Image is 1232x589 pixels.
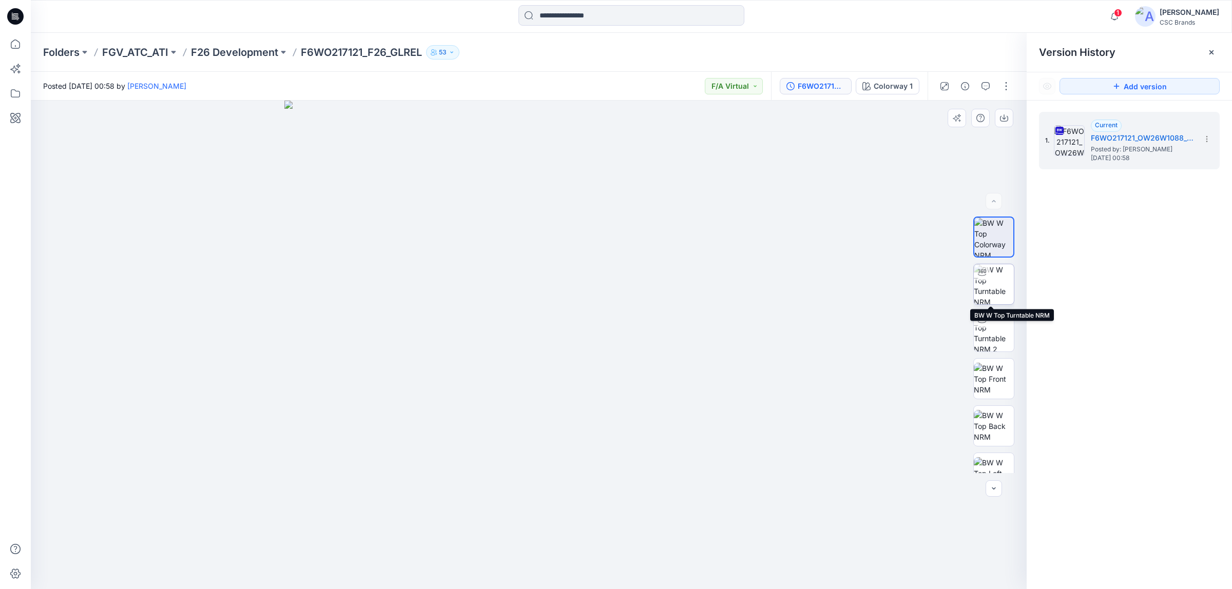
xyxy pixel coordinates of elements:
[874,81,913,92] div: Colorway 1
[974,457,1014,489] img: BW W Top Left NRM
[102,45,168,60] a: FGV_ATC_ATI
[974,410,1014,442] img: BW W Top Back NRM
[127,82,186,90] a: [PERSON_NAME]
[1039,46,1115,58] span: Version History
[1135,6,1156,27] img: avatar
[1091,144,1193,154] span: Posted by: Susie Kim
[1091,154,1193,162] span: [DATE] 00:58
[798,81,845,92] div: F6WO217121_OW26W1088_F26_GLREL_VFA
[974,264,1014,304] img: BW W Top Turntable NRM
[301,45,422,60] p: F6WO217121_F26_GLREL
[1114,9,1122,17] span: 1
[191,45,278,60] a: F26 Development
[1045,136,1050,145] span: 1.
[1091,132,1193,144] h5: F6WO217121_OW26W1088_F26_GLREL_VFA
[1054,125,1085,156] img: F6WO217121_OW26W1088_F26_GLREL_VFA
[1160,18,1219,26] div: CSC Brands
[957,78,973,94] button: Details
[426,45,459,60] button: 53
[974,363,1014,395] img: BW W Top Front NRM
[439,47,447,58] p: 53
[1039,78,1055,94] button: Show Hidden Versions
[974,311,1014,351] img: BW W Top Turntable NRM 2
[1095,121,1118,129] span: Current
[1207,48,1216,56] button: Close
[43,45,80,60] a: Folders
[974,218,1013,257] img: BW W Top Colorway NRM
[856,78,919,94] button: Colorway 1
[1160,6,1219,18] div: [PERSON_NAME]
[780,78,852,94] button: F6WO217121_OW26W1088_F26_GLREL_VFA
[1060,78,1220,94] button: Add version
[43,81,186,91] span: Posted [DATE] 00:58 by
